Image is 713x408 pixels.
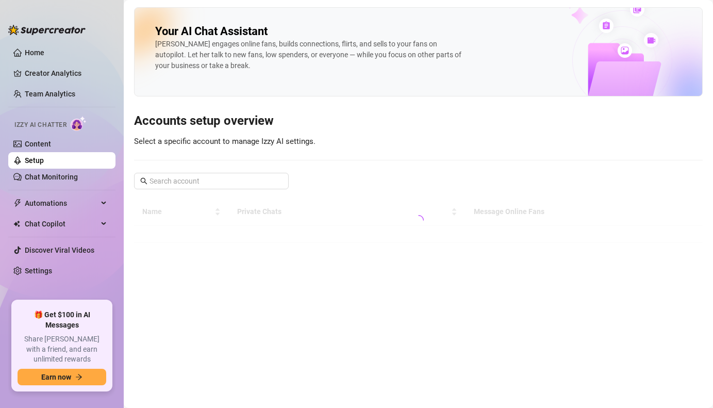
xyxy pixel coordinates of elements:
[13,199,22,207] span: thunderbolt
[25,90,75,98] a: Team Analytics
[75,373,82,381] span: arrow-right
[13,220,20,227] img: Chat Copilot
[18,310,106,330] span: 🎁 Get $100 in AI Messages
[134,113,703,129] h3: Accounts setup overview
[8,25,86,35] img: logo-BBDzfeDw.svg
[25,140,51,148] a: Content
[413,215,424,226] span: loading
[25,246,94,254] a: Discover Viral Videos
[25,173,78,181] a: Chat Monitoring
[18,334,106,365] span: Share [PERSON_NAME] with a friend, and earn unlimited rewards
[678,373,703,398] iframe: Intercom live chat
[140,177,147,185] span: search
[25,48,44,57] a: Home
[150,175,274,187] input: Search account
[14,120,67,130] span: Izzy AI Chatter
[25,267,52,275] a: Settings
[25,195,98,211] span: Automations
[18,369,106,385] button: Earn nowarrow-right
[25,65,107,81] a: Creator Analytics
[41,373,71,381] span: Earn now
[155,39,465,71] div: [PERSON_NAME] engages online fans, builds connections, flirts, and sells to your fans on autopilo...
[71,116,87,131] img: AI Chatter
[25,216,98,232] span: Chat Copilot
[134,137,316,146] span: Select a specific account to manage Izzy AI settings.
[155,24,268,39] h2: Your AI Chat Assistant
[25,156,44,165] a: Setup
